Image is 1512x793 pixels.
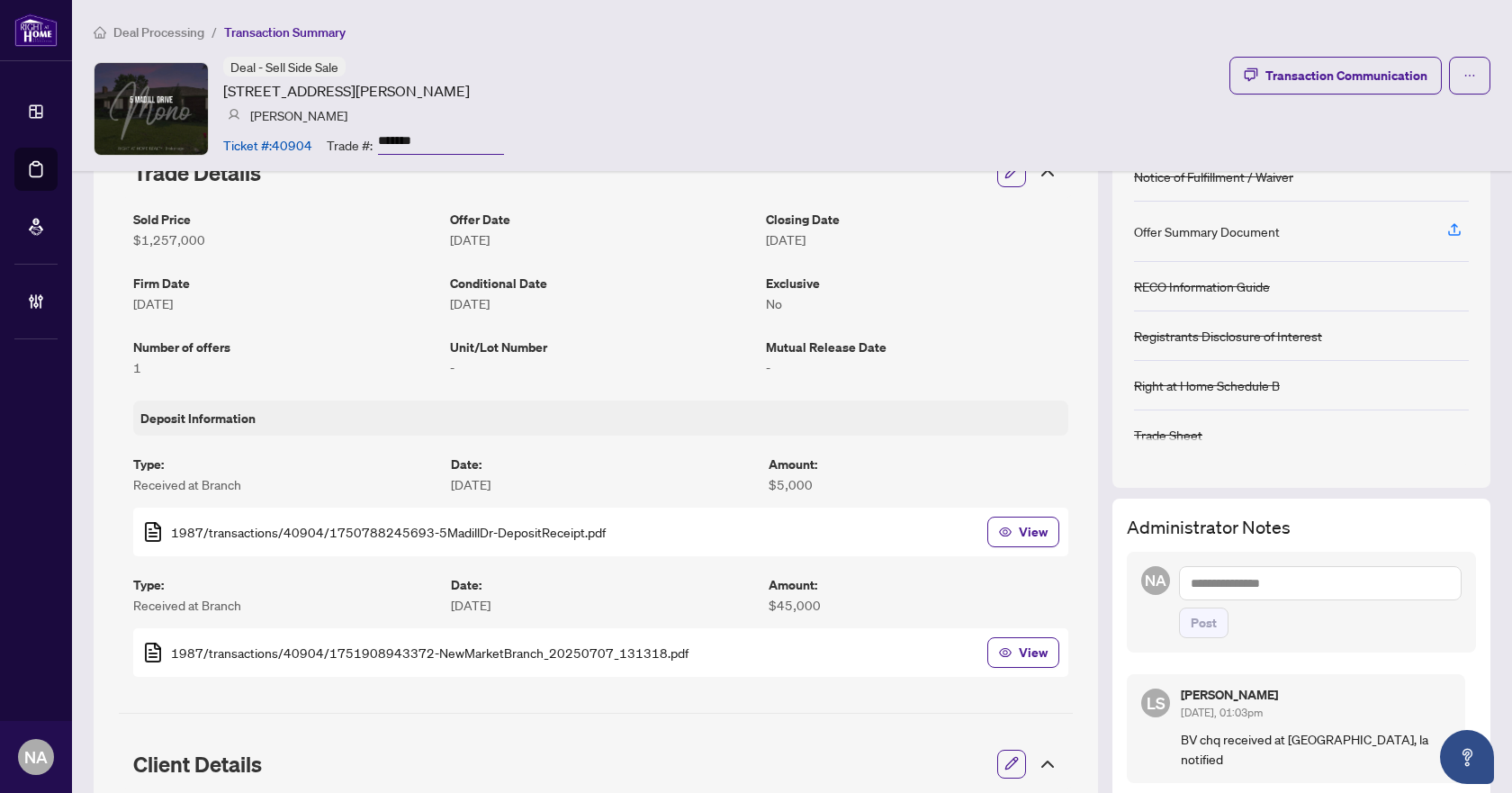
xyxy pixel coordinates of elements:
[1134,167,1293,186] div: Notice of Fulfillment / Waiver
[94,63,208,155] img: IMG-X12214839_1.jpg
[987,637,1059,668] button: View
[451,574,751,595] article: Date :
[228,109,240,122] img: svg%3e
[133,273,436,293] article: Firm Date
[1147,690,1165,716] span: LS
[450,209,752,230] article: Offer Date
[133,574,433,595] article: Type :
[211,22,217,42] li: /
[450,230,752,249] article: [DATE]
[230,59,338,75] span: Deal - Sell Side Sale
[24,744,48,770] span: NA
[769,454,1068,474] article: Amount :
[766,293,1068,313] article: No
[999,646,1012,659] span: eye
[766,209,1068,230] article: Closing Date
[769,474,1068,494] article: $5,000
[250,105,347,125] article: [PERSON_NAME]
[450,273,752,293] article: Conditional Date
[133,357,436,377] article: 1
[113,24,204,41] span: Deal Processing
[1145,569,1166,592] span: NA
[133,595,433,615] article: Received at Branch
[1181,729,1451,769] p: BV chq received at [GEOGRAPHIC_DATA], la notified
[766,357,1068,377] article: -
[1127,513,1476,541] h3: Administrator Notes
[450,337,752,357] article: Unit/Lot Number
[1019,638,1048,667] span: View
[133,293,436,313] article: [DATE]
[451,454,751,474] article: Date :
[133,337,436,357] article: Number of offers
[450,293,752,313] article: [DATE]
[987,517,1059,547] button: View
[119,148,1073,198] div: Trade Details
[133,209,436,230] article: Sold Price
[1181,689,1451,701] h5: [PERSON_NAME]
[171,522,606,542] span: 1987/transactions/40904/1750788245693-5MadillDr-DepositReceipt.pdf
[766,230,1068,249] article: [DATE]
[133,454,433,474] article: Type :
[766,337,1068,357] article: Mutual Release Date
[224,24,346,41] span: Transaction Summary
[451,595,751,615] article: [DATE]
[223,80,470,102] article: [STREET_ADDRESS][PERSON_NAME]
[766,273,1068,293] article: Exclusive
[14,14,58,47] img: logo
[999,526,1012,538] span: eye
[1181,706,1263,719] span: [DATE], 01:03pm
[1179,608,1228,638] button: Post
[1229,57,1442,95] button: Transaction Communication
[133,159,261,186] span: Trade Details
[769,595,1068,615] article: $45,000
[769,574,1068,595] article: Amount :
[327,135,373,155] article: Trade #:
[1134,276,1270,296] div: RECO Information Guide
[450,357,752,377] article: -
[451,474,751,494] article: [DATE]
[133,474,433,494] article: Received at Branch
[133,230,436,249] article: $1,257,000
[171,643,688,662] span: 1987/transactions/40904/1751908943372-NewMarketBranch_20250707_131318.pdf
[1463,69,1476,82] span: ellipsis
[94,26,106,39] span: home
[1134,221,1280,241] div: Offer Summary Document
[1134,425,1202,445] div: Trade Sheet
[1134,375,1280,395] div: Right at Home Schedule B
[133,751,262,778] span: Client Details
[1265,61,1427,90] div: Transaction Communication
[1019,518,1048,546] span: View
[140,408,256,428] article: Deposit Information
[1134,326,1322,346] div: Registrants Disclosure of Interest
[1440,730,1494,784] button: Open asap
[119,739,1073,789] div: Client Details
[223,135,312,155] article: Ticket #: 40904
